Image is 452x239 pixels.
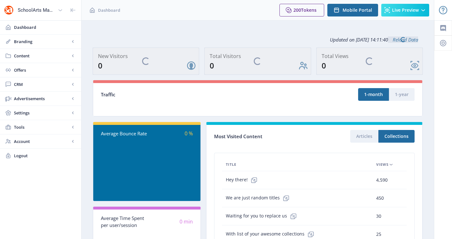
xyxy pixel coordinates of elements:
[14,124,70,130] span: Tools
[226,192,292,204] span: We are just random titles
[389,88,415,101] button: 1-year
[14,81,70,87] span: CRM
[226,161,236,168] span: Title
[376,176,388,184] span: 4,590
[14,95,70,102] span: Advertisements
[185,130,193,137] span: 0 %
[101,130,147,137] div: Average Bounce Rate
[18,3,55,17] div: SchoolArts Magazine
[376,194,384,202] span: 450
[350,130,378,143] button: Articles
[378,130,415,143] button: Collections
[279,4,324,16] button: 200Tokens
[301,7,317,13] span: Tokens
[14,152,76,159] span: Logout
[327,4,378,16] button: Mobile Portal
[343,8,372,13] span: Mobile Portal
[14,110,70,116] span: Settings
[214,132,314,141] div: Most Visited Content
[376,230,381,238] span: 25
[376,212,381,220] span: 30
[147,218,193,225] div: 0 min
[14,24,76,30] span: Dashboard
[4,5,14,15] img: properties.app_icon.png
[392,8,419,13] span: Live Preview
[101,215,147,229] div: Average Time Spent per user/session
[14,38,70,45] span: Branding
[358,88,389,101] button: 1-month
[226,174,260,186] span: Hey there!
[14,67,70,73] span: Offers
[226,210,300,223] span: Waiting for you to replace us
[14,138,70,145] span: Account
[98,7,120,13] span: Dashboard
[101,91,258,98] div: Traffic
[14,53,70,59] span: Content
[388,36,418,43] a: Reload Data
[93,32,423,48] div: Updated on [DATE] 14:11:40
[376,161,389,168] span: Views
[381,4,429,16] button: Live Preview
